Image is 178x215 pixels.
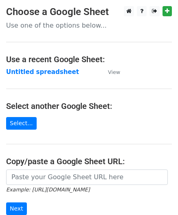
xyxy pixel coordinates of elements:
p: Use one of the options below... [6,21,172,30]
small: Example: [URL][DOMAIN_NAME] [6,187,90,193]
a: Untitled spreadsheet [6,68,79,76]
small: View [108,69,120,75]
h4: Use a recent Google Sheet: [6,54,172,64]
input: Next [6,202,27,215]
h4: Copy/paste a Google Sheet URL: [6,156,172,166]
a: View [100,68,120,76]
h4: Select another Google Sheet: [6,101,172,111]
input: Paste your Google Sheet URL here [6,169,168,185]
a: Select... [6,117,37,130]
h3: Choose a Google Sheet [6,6,172,18]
